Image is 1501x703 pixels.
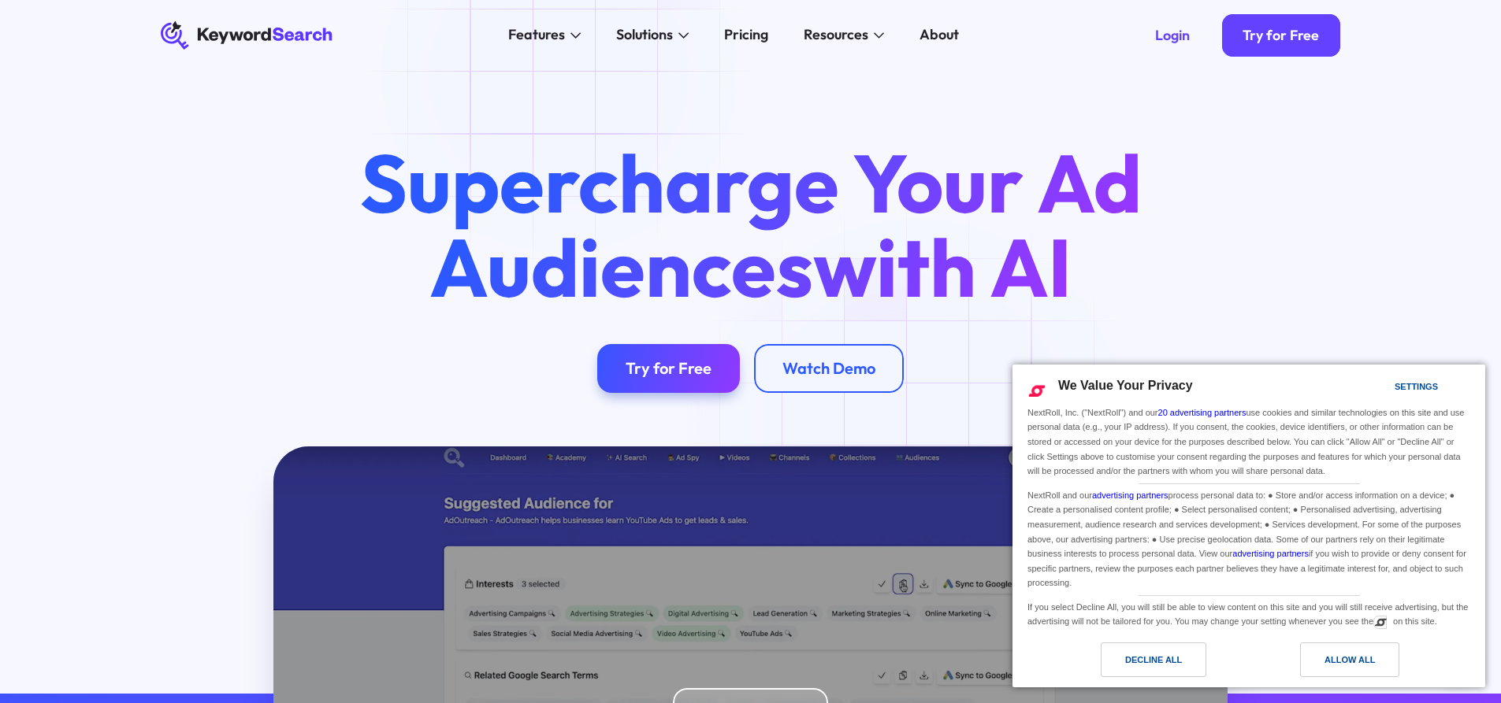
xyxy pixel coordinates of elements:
[920,24,959,46] div: About
[782,358,875,378] div: Watch Demo
[1092,490,1168,500] a: advertising partners
[1058,379,1193,392] span: We Value Your Privacy
[804,24,868,46] div: Resources
[1155,27,1190,44] div: Login
[724,24,768,46] div: Pricing
[1022,642,1249,685] a: Decline All
[813,216,1072,318] span: with AI
[1125,651,1182,668] div: Decline All
[1024,596,1473,631] div: If you select Decline All, you will still be able to view content on this site and you will still...
[1367,374,1405,403] a: Settings
[626,358,711,378] div: Try for Free
[1158,408,1246,417] a: 20 advertising partners
[1232,549,1309,558] a: advertising partners
[1249,642,1476,685] a: Allow All
[714,21,779,50] a: Pricing
[1024,484,1473,592] div: NextRoll and our process personal data to: ● Store and/or access information on a device; ● Creat...
[1134,14,1211,57] a: Login
[616,24,673,46] div: Solutions
[1222,14,1341,57] a: Try for Free
[1395,378,1438,395] div: Settings
[1325,651,1375,668] div: Allow All
[909,21,970,50] a: About
[326,141,1174,308] h1: Supercharge Your Ad Audiences
[597,344,740,394] a: Try for Free
[1024,404,1473,480] div: NextRoll, Inc. ("NextRoll") and our use cookies and similar technologies on this site and use per...
[1243,27,1319,44] div: Try for Free
[508,24,565,46] div: Features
